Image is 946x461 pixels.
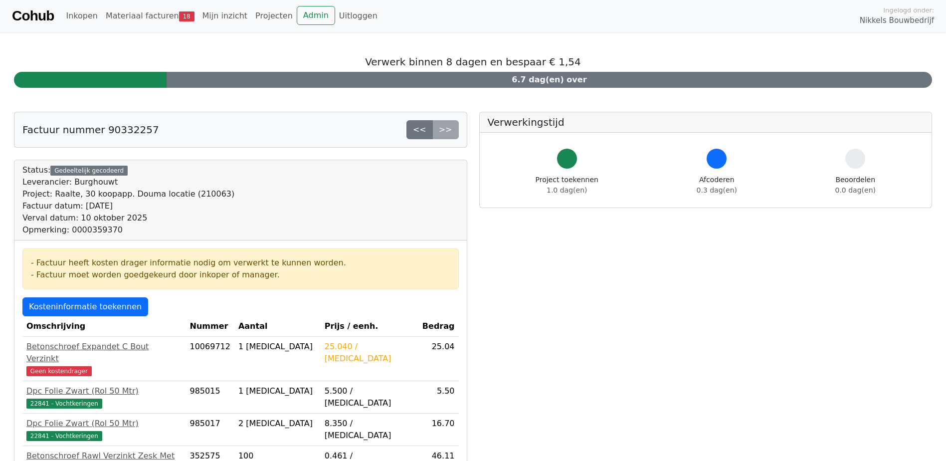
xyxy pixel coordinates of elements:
[418,414,459,446] td: 16.70
[883,5,934,15] span: Ingelogd onder:
[198,6,252,26] a: Mijn inzicht
[26,341,182,365] div: Betonschroef Expandet C Bout Verzinkt
[297,6,335,25] a: Admin
[26,341,182,377] a: Betonschroef Expandet C Bout VerzinktGeen kostendrager
[238,418,317,430] div: 2 [MEDICAL_DATA]
[12,4,54,28] a: Cohub
[22,224,234,236] div: Opmerking: 0000359370
[325,341,414,365] div: 25.040 / [MEDICAL_DATA]
[251,6,297,26] a: Projecten
[860,15,934,26] span: Nikkels Bouwbedrijf
[31,269,450,281] div: - Factuur moet worden goedgekeurd door inkoper of manager.
[102,6,198,26] a: Materiaal facturen18
[26,385,182,409] a: Dpc Folie Zwart (Rol 50 Mtr)22841 - Vochtkeringen
[26,399,102,409] span: 22841 - Vochtkeringen
[697,186,737,194] span: 0.3 dag(en)
[31,257,450,269] div: - Factuur heeft kosten drager informatie nodig om verwerkt te kunnen worden.
[22,212,234,224] div: Verval datum: 10 oktober 2025
[22,124,159,136] h5: Factuur nummer 90332257
[14,56,932,68] h5: Verwerk binnen 8 dagen en bespaar € 1,54
[238,385,317,397] div: 1 [MEDICAL_DATA]
[325,385,414,409] div: 5.500 / [MEDICAL_DATA]
[26,366,92,376] span: Geen kostendrager
[50,166,128,176] div: Gedeeltelijk gecodeerd
[488,116,924,128] h5: Verwerkingstijd
[22,297,148,316] a: Kosteninformatie toekennen
[418,316,459,337] th: Bedrag
[186,337,234,381] td: 10069712
[238,341,317,353] div: 1 [MEDICAL_DATA]
[186,414,234,446] td: 985017
[26,418,182,430] div: Dpc Folie Zwart (Rol 50 Mtr)
[62,6,101,26] a: Inkopen
[167,72,932,88] div: 6.7 dag(en) over
[26,385,182,397] div: Dpc Folie Zwart (Rol 50 Mtr)
[179,11,194,21] span: 18
[22,200,234,212] div: Factuur datum: [DATE]
[186,316,234,337] th: Nummer
[22,176,234,188] div: Leverancier: Burghouwt
[321,316,418,337] th: Prijs / eenh.
[697,175,737,196] div: Afcoderen
[22,316,186,337] th: Omschrijving
[26,431,102,441] span: 22841 - Vochtkeringen
[22,188,234,200] div: Project: Raalte, 30 koopapp. Douma locatie (210063)
[547,186,587,194] span: 1.0 dag(en)
[418,337,459,381] td: 25.04
[186,381,234,414] td: 985015
[335,6,381,26] a: Uitloggen
[22,164,234,236] div: Status:
[325,418,414,442] div: 8.350 / [MEDICAL_DATA]
[26,418,182,442] a: Dpc Folie Zwart (Rol 50 Mtr)22841 - Vochtkeringen
[234,316,321,337] th: Aantal
[418,381,459,414] td: 5.50
[406,120,433,139] a: <<
[835,175,876,196] div: Beoordelen
[835,186,876,194] span: 0.0 dag(en)
[536,175,598,196] div: Project toekennen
